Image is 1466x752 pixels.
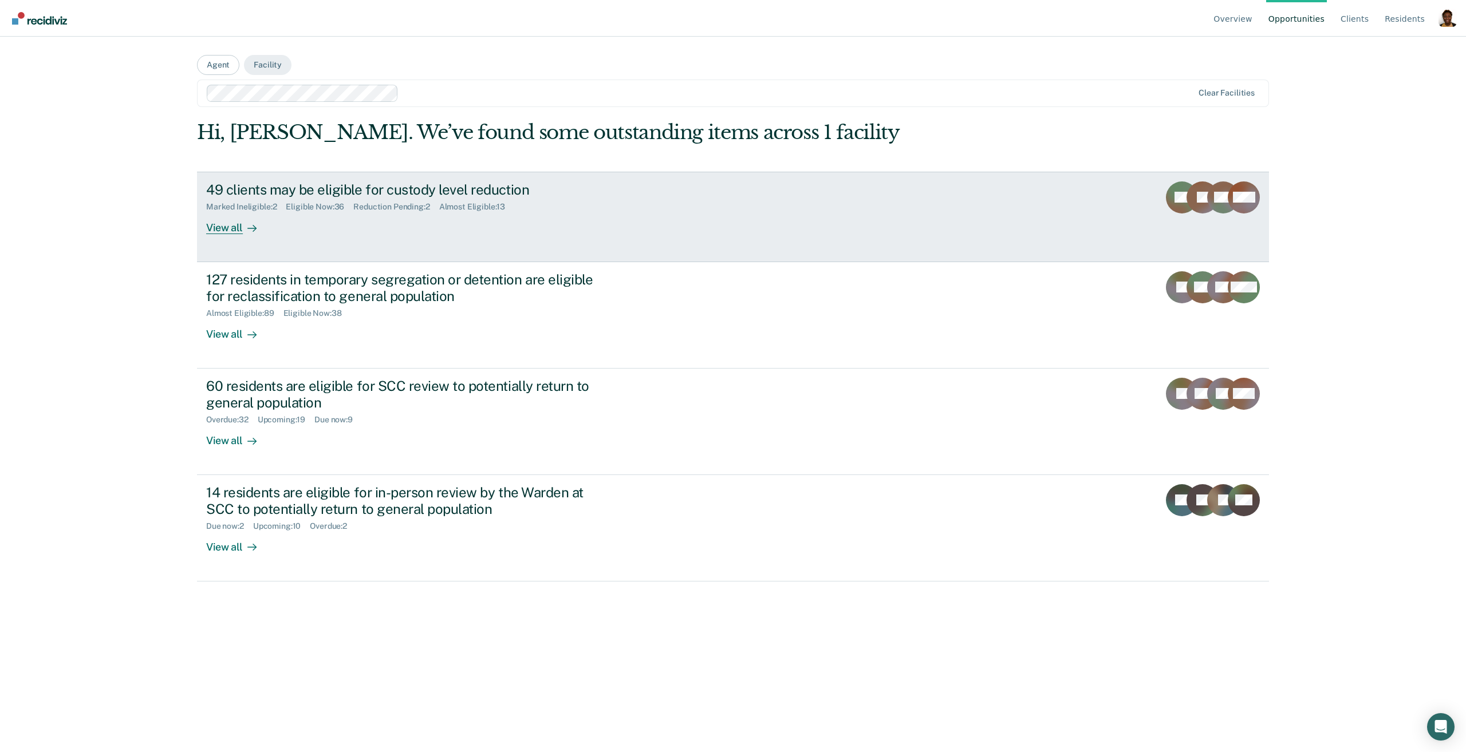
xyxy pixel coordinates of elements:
[283,308,351,318] div: Eligible Now : 38
[12,12,67,25] img: Recidiviz
[206,271,608,304] div: 127 residents in temporary segregation or detention are eligible for reclassification to general ...
[206,202,286,212] div: Marked Ineligible : 2
[206,531,270,553] div: View all
[206,521,253,531] div: Due now : 2
[197,475,1269,581] a: 14 residents are eligible for in-person review by the Warden at SCC to potentially return to gene...
[1439,9,1457,27] button: Profile dropdown button
[353,202,439,212] div: Reduction Pending : 2
[286,202,353,212] div: Eligible Now : 36
[253,521,310,531] div: Upcoming : 10
[206,378,608,411] div: 60 residents are eligible for SCC review to potentially return to general population
[206,484,608,517] div: 14 residents are eligible for in-person review by the Warden at SCC to potentially return to gene...
[314,415,362,425] div: Due now : 9
[206,181,608,198] div: 49 clients may be eligible for custody level reduction
[206,425,270,447] div: View all
[439,202,515,212] div: Almost Eligible : 13
[206,212,270,234] div: View all
[244,55,291,75] button: Facility
[197,121,1055,144] div: Hi, [PERSON_NAME]. We’ve found some outstanding items across 1 facility
[206,308,283,318] div: Almost Eligible : 89
[197,262,1269,369] a: 127 residents in temporary segregation or detention are eligible for reclassification to general ...
[258,415,315,425] div: Upcoming : 19
[206,318,270,341] div: View all
[1199,88,1255,98] div: Clear facilities
[197,172,1269,262] a: 49 clients may be eligible for custody level reductionMarked Ineligible:2Eligible Now:36Reduction...
[206,415,258,425] div: Overdue : 32
[310,521,356,531] div: Overdue : 2
[197,55,239,75] button: Agent
[197,369,1269,475] a: 60 residents are eligible for SCC review to potentially return to general populationOverdue:32Upc...
[1427,713,1455,741] div: Open Intercom Messenger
